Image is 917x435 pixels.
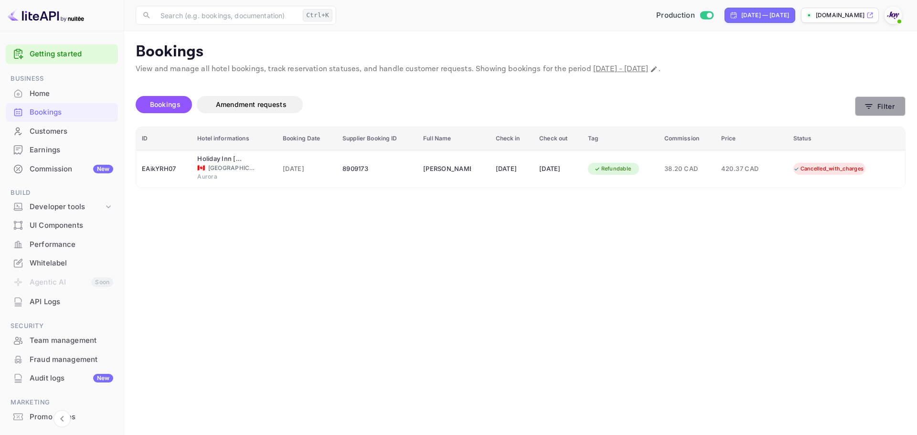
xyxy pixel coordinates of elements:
th: Hotel informations [192,127,277,150]
th: Check out [533,127,582,150]
div: New [93,165,113,173]
div: Refundable [588,163,638,175]
a: Performance [6,235,118,253]
img: With Joy [885,8,901,23]
span: Bookings [150,100,181,108]
a: Promo codes [6,408,118,425]
a: Team management [6,331,118,349]
p: Bookings [136,42,906,62]
span: Business [6,74,118,84]
th: Tag [582,127,659,150]
div: Bookings [6,103,118,122]
div: 8909173 [342,161,412,177]
button: Collapse navigation [53,410,71,427]
div: Commission [30,164,113,175]
div: Switch to Sandbox mode [652,10,717,21]
div: [DATE] — [DATE] [741,11,789,20]
span: Build [6,188,118,198]
span: 38.20 CAD [664,164,710,174]
div: Ctrl+K [303,9,332,21]
div: Promo codes [30,412,113,423]
a: API Logs [6,293,118,310]
span: Amendment requests [216,100,287,108]
table: booking table [136,127,905,188]
input: Search (e.g. bookings, documentation) [155,6,299,25]
div: UI Components [30,220,113,231]
a: Home [6,85,118,102]
span: Canada [197,165,205,171]
a: Fraud management [6,350,118,368]
div: Home [30,88,113,99]
button: Change date range [649,64,659,74]
th: Price [715,127,788,150]
div: Bookings [30,107,113,118]
p: View and manage all hotel bookings, track reservation statuses, and handle customer requests. Sho... [136,64,906,75]
div: [DATE] [539,161,576,177]
th: Check in [490,127,534,150]
span: Security [6,321,118,331]
div: Getting started [6,44,118,64]
div: Catherine Quintos [423,161,471,177]
div: EAikYRH07 [142,161,186,177]
div: Audit logsNew [6,369,118,388]
a: Customers [6,122,118,140]
div: Performance [6,235,118,254]
th: Full Name [417,127,490,150]
div: account-settings tabs [136,96,855,113]
div: Developer tools [6,199,118,215]
div: API Logs [6,293,118,311]
th: Status [788,127,905,150]
th: Commission [659,127,715,150]
div: Whitelabel [30,258,113,269]
th: ID [136,127,192,150]
div: API Logs [30,297,113,308]
span: [GEOGRAPHIC_DATA] [208,164,256,172]
span: [DATE] [283,164,331,174]
div: Team management [30,335,113,346]
div: CommissionNew [6,160,118,179]
div: Customers [6,122,118,141]
span: 420.37 CAD [721,164,769,174]
div: Fraud management [30,354,113,365]
div: Cancelled_with_charges [787,163,870,175]
th: Supplier Booking ID [337,127,417,150]
div: Team management [6,331,118,350]
div: Audit logs [30,373,113,384]
div: Customers [30,126,113,137]
div: Performance [30,239,113,250]
a: Bookings [6,103,118,121]
p: [DOMAIN_NAME] [816,11,864,20]
a: Whitelabel [6,254,118,272]
img: LiteAPI logo [8,8,84,23]
div: Whitelabel [6,254,118,273]
div: Fraud management [6,350,118,369]
div: New [93,374,113,382]
a: UI Components [6,216,118,234]
div: [DATE] [496,161,528,177]
div: Developer tools [30,202,104,212]
a: Getting started [30,49,113,60]
div: UI Components [6,216,118,235]
button: Filter [855,96,906,116]
span: Marketing [6,397,118,408]
div: Home [6,85,118,103]
div: Earnings [6,141,118,159]
span: [DATE] - [DATE] [593,64,648,74]
div: Holiday Inn Express & Suites Aurora, an IHG Hotel [197,154,245,164]
div: Promo codes [6,408,118,426]
a: Audit logsNew [6,369,118,387]
a: CommissionNew [6,160,118,178]
a: Earnings [6,141,118,159]
span: Aurora [197,172,245,181]
span: Production [656,10,695,21]
div: Earnings [30,145,113,156]
th: Booking Date [277,127,337,150]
